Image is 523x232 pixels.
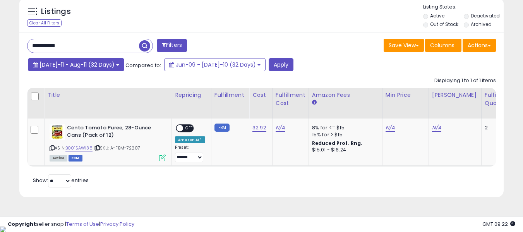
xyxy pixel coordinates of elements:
div: Preset: [175,145,205,162]
div: Amazon AI * [175,136,205,143]
b: Reduced Prof. Rng. [312,140,363,146]
div: Fulfillable Quantity [485,91,511,107]
button: Apply [269,58,293,71]
span: 2025-08-12 09:22 GMT [482,220,515,228]
button: [DATE]-11 - Aug-11 (32 Days) [28,58,124,71]
h5: Listings [41,6,71,17]
a: B001SAWI38 [65,145,93,151]
div: 2 [485,124,509,131]
strong: Copyright [8,220,36,228]
img: 51iLwK24BnL._SL40_.jpg [50,124,65,140]
a: N/A [386,124,395,132]
div: Repricing [175,91,208,99]
div: Amazon Fees [312,91,379,99]
div: 15% for > $15 [312,131,376,138]
div: Clear All Filters [27,19,62,27]
a: N/A [276,124,285,132]
label: Active [430,12,444,19]
div: Min Price [386,91,425,99]
label: Archived [471,21,492,27]
div: 8% for <= $15 [312,124,376,131]
span: Show: entries [33,177,89,184]
span: Compared to: [125,62,161,69]
div: Fulfillment Cost [276,91,305,107]
div: ASIN: [50,124,166,160]
span: OFF [183,125,195,132]
a: N/A [432,124,441,132]
span: FBM [69,155,82,162]
a: 32.92 [252,124,266,132]
span: Columns [430,41,454,49]
div: [PERSON_NAME] [432,91,478,99]
button: Columns [425,39,461,52]
button: Save View [384,39,424,52]
span: All listings currently available for purchase on Amazon [50,155,67,162]
div: Title [48,91,168,99]
p: Listing States: [423,3,504,11]
small: FBM [214,124,230,132]
div: Fulfillment [214,91,246,99]
label: Deactivated [471,12,500,19]
button: Filters [157,39,187,52]
small: Amazon Fees. [312,99,317,106]
span: | SKU: A-FBM-72207 [94,145,140,151]
label: Out of Stock [430,21,458,27]
button: Jun-09 - [DATE]-10 (32 Days) [164,58,266,71]
a: Terms of Use [66,220,99,228]
div: seller snap | | [8,221,134,228]
div: $15.01 - $16.24 [312,147,376,153]
div: Displaying 1 to 1 of 1 items [434,77,496,84]
span: Jun-09 - [DATE]-10 (32 Days) [176,61,256,69]
a: Privacy Policy [100,220,134,228]
b: Cento Tomato Puree, 28-Ounce Cans (Pack of 12) [67,124,161,141]
div: Cost [252,91,269,99]
button: Actions [463,39,496,52]
span: [DATE]-11 - Aug-11 (32 Days) [39,61,115,69]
